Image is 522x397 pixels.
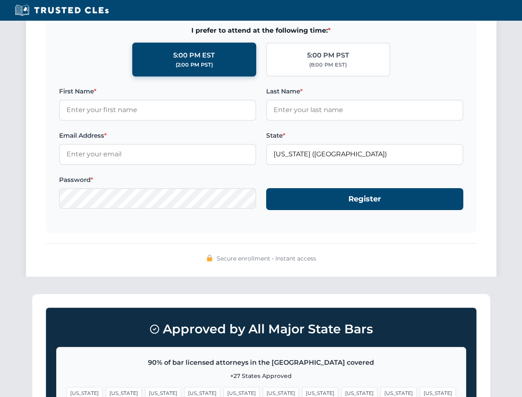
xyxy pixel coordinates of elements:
[59,144,256,165] input: Enter your email
[266,131,463,141] label: State
[173,50,215,61] div: 5:00 PM EST
[307,50,349,61] div: 5:00 PM PST
[59,86,256,96] label: First Name
[309,61,347,69] div: (8:00 PM EST)
[59,175,256,185] label: Password
[266,144,463,165] input: Kentucky (KY)
[67,371,456,380] p: +27 States Approved
[206,255,213,261] img: 🔒
[59,25,463,36] span: I prefer to attend at the following time:
[59,100,256,120] input: Enter your first name
[12,4,111,17] img: Trusted CLEs
[67,357,456,368] p: 90% of bar licensed attorneys in the [GEOGRAPHIC_DATA] covered
[266,100,463,120] input: Enter your last name
[176,61,213,69] div: (2:00 PM PST)
[59,131,256,141] label: Email Address
[217,254,316,263] span: Secure enrollment • Instant access
[266,86,463,96] label: Last Name
[56,318,466,340] h3: Approved by All Major State Bars
[266,188,463,210] button: Register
